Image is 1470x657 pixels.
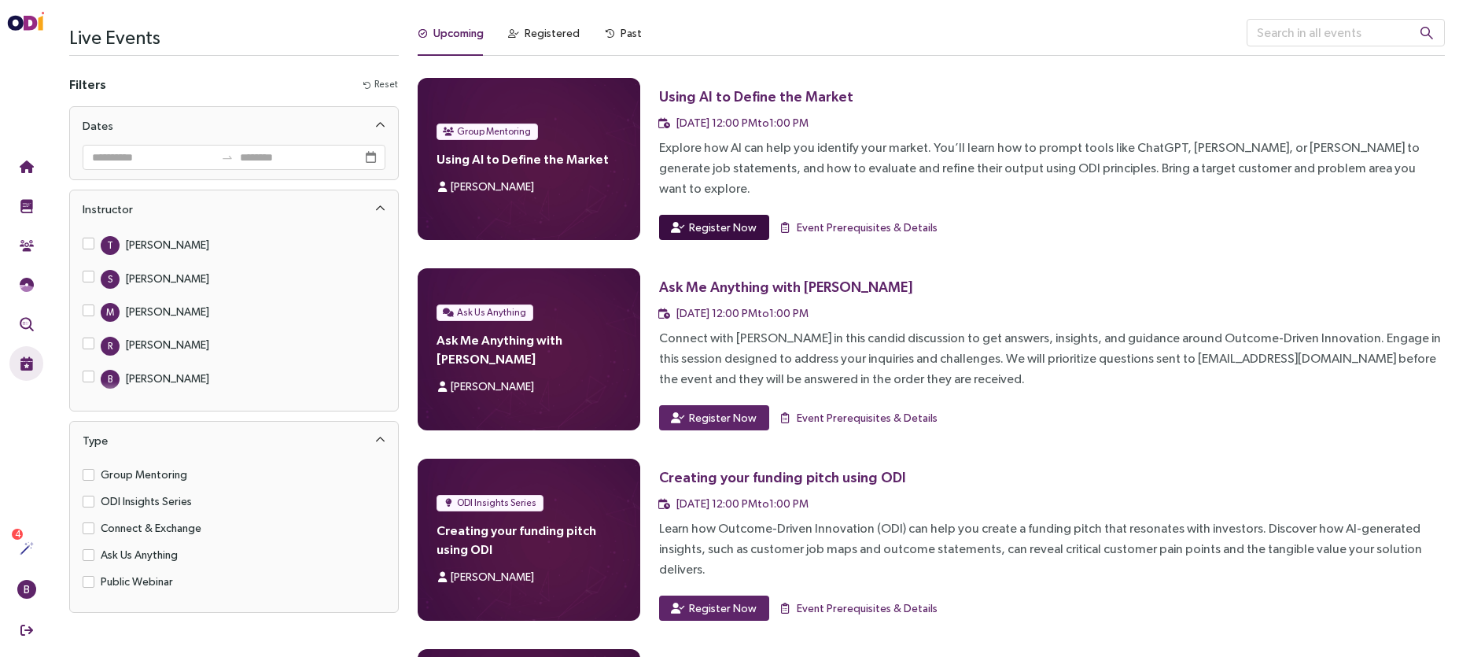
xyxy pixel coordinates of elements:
div: Upcoming [433,24,484,42]
button: Training [9,189,43,223]
span: Reset [374,77,398,92]
span: [PERSON_NAME] [451,380,534,393]
span: Register Now [689,409,757,426]
span: [PERSON_NAME] [451,180,534,193]
button: Register Now [659,596,769,621]
div: [PERSON_NAME] [126,303,209,320]
div: Registered [525,24,580,42]
span: swap-right [221,151,234,164]
img: Actions [20,541,34,555]
span: ODI Insights Series [457,495,536,511]
span: ODI Insights Series [94,493,198,510]
img: Live Events [20,356,34,371]
button: search [1407,19,1446,46]
button: Needs Framework [9,268,43,302]
span: Ask Us Anything [94,546,184,563]
div: Type [83,431,108,450]
button: Reset [363,76,399,93]
button: Register Now [659,215,769,240]
button: Outcome Validation [9,307,43,341]
div: Dates [83,116,113,135]
h4: Using AI to Define the Market [437,149,621,168]
img: Outcome Validation [20,317,34,331]
span: Group Mentoring [457,124,531,139]
div: [PERSON_NAME] [126,236,209,253]
button: Community [9,228,43,263]
button: Actions [9,531,43,566]
img: Community [20,238,34,253]
button: Live Events [9,346,43,381]
span: Event Prerequisites & Details [797,409,938,426]
h4: Ask Me Anything with [PERSON_NAME] [437,330,621,368]
button: Home [9,149,43,184]
div: Using AI to Define the Market [659,87,853,106]
sup: 4 [12,529,23,540]
h4: Filters [69,75,106,94]
button: Event Prerequisites & Details [779,215,938,240]
span: 4 [15,529,20,540]
span: Register Now [689,219,757,236]
span: Ask Us Anything [457,305,526,320]
span: Event Prerequisites & Details [797,600,938,617]
span: B [108,370,112,389]
h4: Creating your funding pitch using ODI [437,521,621,559]
span: Public Webinar [94,573,179,590]
span: B [24,580,30,599]
div: Dates [70,107,398,145]
span: S [108,270,112,289]
div: Past [621,24,642,42]
span: Connect & Exchange [94,519,208,537]
h3: Live Events [69,19,399,55]
span: [PERSON_NAME] [451,570,534,583]
button: Sign Out [9,613,43,648]
span: R [108,337,112,356]
div: Explore how AI can help you identify your market. You’ll learn how to prompt tools like ChatGPT, ... [659,138,1445,199]
span: search [1420,26,1434,40]
span: [DATE] 12:00 PM to 1:00 PM [676,497,809,510]
span: Group Mentoring [94,466,193,483]
span: Event Prerequisites & Details [797,219,938,236]
div: Ask Me Anything with [PERSON_NAME] [659,277,912,297]
span: M [106,303,114,322]
span: Register Now [689,600,757,617]
span: to [221,151,234,164]
div: Instructor [83,200,133,219]
button: Register Now [659,405,769,430]
img: JTBD Needs Framework [20,278,34,292]
input: Search in all events [1247,19,1445,46]
button: B [9,572,43,607]
button: Event Prerequisites & Details [779,596,938,621]
div: Connect with [PERSON_NAME] in this candid discussion to get answers, insights, and guidance aroun... [659,328,1445,389]
span: T [107,236,113,255]
div: [PERSON_NAME] [126,336,209,353]
img: Training [20,199,34,213]
span: [DATE] 12:00 PM to 1:00 PM [676,307,809,319]
div: Type [70,422,398,460]
div: [PERSON_NAME] [126,270,209,287]
div: Instructor [70,190,398,228]
div: Creating your funding pitch using ODI [659,467,906,487]
button: Event Prerequisites & Details [779,405,938,430]
div: [PERSON_NAME] [126,370,209,387]
span: [DATE] 12:00 PM to 1:00 PM [676,116,809,129]
div: Learn how Outcome-Driven Innovation (ODI) can help you create a funding pitch that resonates with... [659,519,1445,580]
